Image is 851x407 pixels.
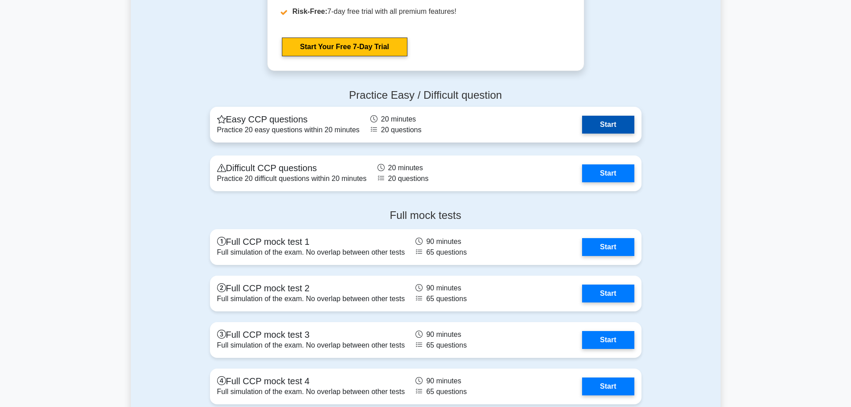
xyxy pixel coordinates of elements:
a: Start [582,116,634,134]
h4: Practice Easy / Difficult question [210,89,641,102]
h4: Full mock tests [210,209,641,222]
a: Start [582,331,634,349]
a: Start [582,238,634,256]
a: Start [582,285,634,302]
a: Start Your Free 7-Day Trial [282,38,407,56]
a: Start [582,378,634,395]
a: Start [582,164,634,182]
